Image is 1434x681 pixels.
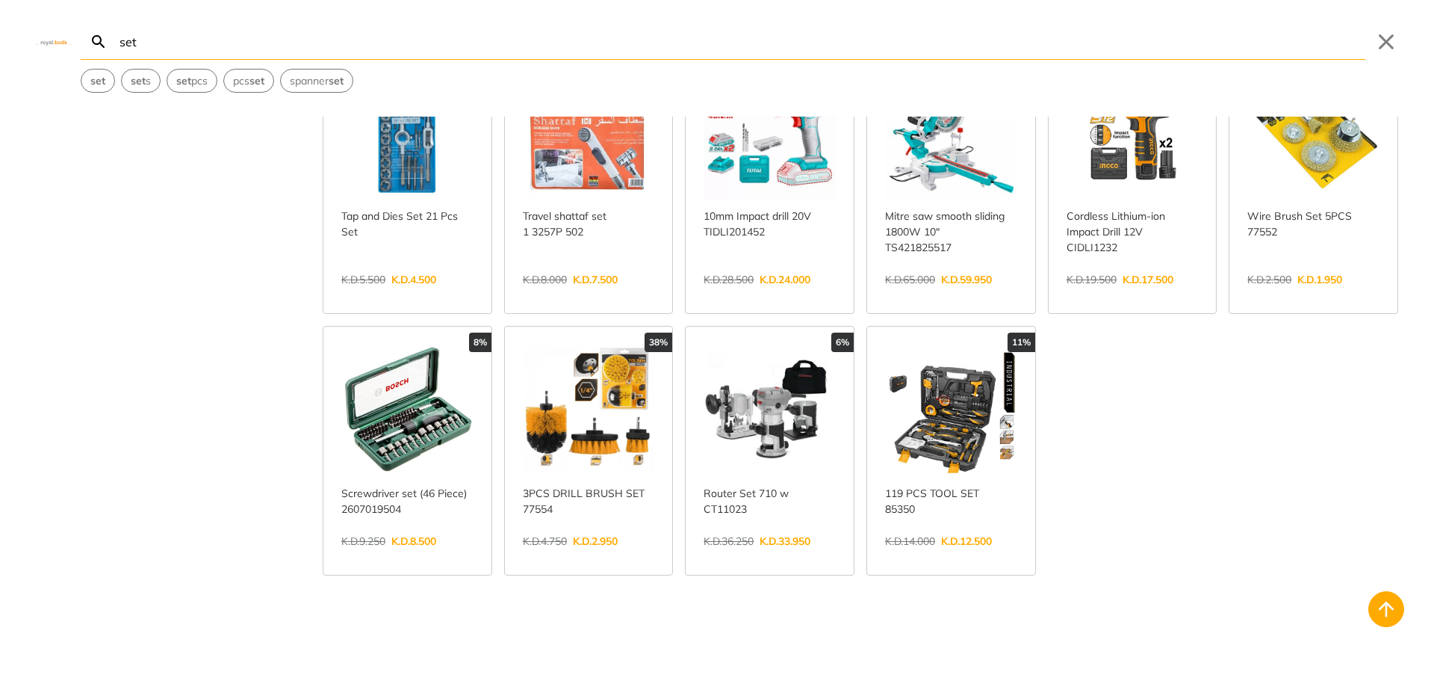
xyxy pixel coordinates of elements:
input: Search… [117,24,1365,59]
div: 38% [645,333,672,352]
button: Close [1374,30,1398,54]
svg: Search [90,33,108,51]
svg: Back to top [1374,597,1398,621]
strong: set [131,74,146,87]
div: Suggestion: sets [121,69,161,93]
span: spanner [290,73,344,89]
div: 11% [1008,333,1035,352]
button: Select suggestion: pcs set [224,70,273,92]
button: Select suggestion: set [81,70,114,92]
div: 6% [831,333,854,352]
strong: set [249,74,264,87]
strong: set [90,74,105,87]
span: pcs [233,73,264,89]
strong: set [329,74,344,87]
button: Select suggestion: set pcs [167,70,217,92]
div: Suggestion: pcs set [223,69,274,93]
div: 8% [469,333,491,352]
button: Back to top [1368,591,1404,627]
button: Select suggestion: sets [122,70,160,92]
div: Suggestion: set [81,69,115,93]
img: Close [36,38,72,45]
strong: set [176,74,191,87]
span: s [131,73,151,89]
button: Select suggestion: spanner set [281,70,353,92]
div: Suggestion: set pcs [167,69,217,93]
span: pcs [176,73,208,89]
div: Suggestion: spanner set [280,69,353,93]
